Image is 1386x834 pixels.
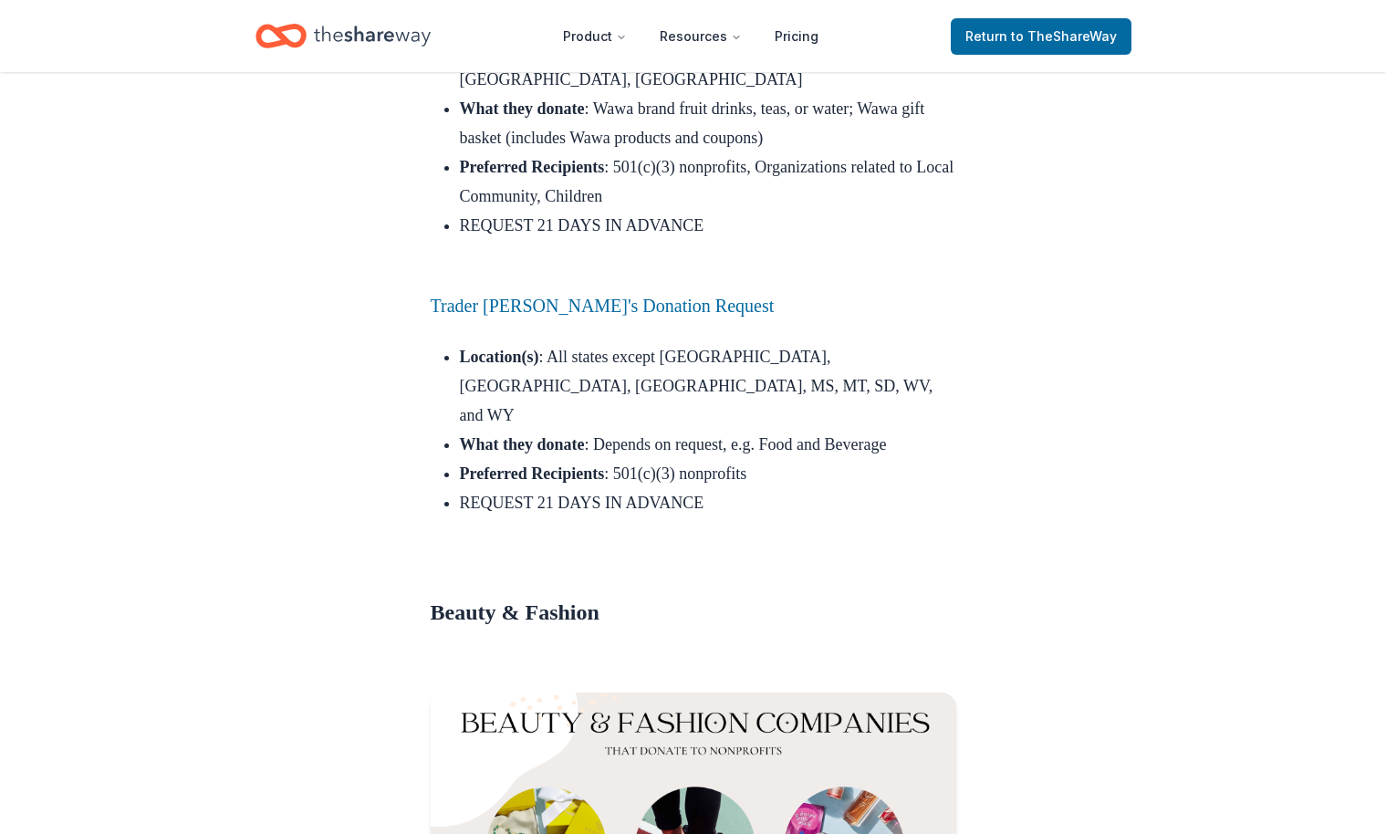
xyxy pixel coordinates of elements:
li: : 501(c)(3) nonprofits, Organizations related to Local Community, Children [460,152,956,211]
a: Trader [PERSON_NAME]'s Donation Request [431,296,775,316]
strong: Preferred Recipients [460,464,605,483]
li: : Depends on request, e.g. Food and Beverage [460,430,956,459]
a: Pricing [760,18,833,55]
button: Resources [645,18,756,55]
li: : ​​All states except [GEOGRAPHIC_DATA], [GEOGRAPHIC_DATA], [GEOGRAPHIC_DATA], MS, MT, SD, WV, an... [460,342,956,430]
li: : Wawa brand fruit drinks, teas, or water; Wawa gift basket (includes Wawa products and coupons) [460,94,956,152]
nav: Main [548,15,833,57]
li: : 501(c)(3) nonprofits [460,459,956,488]
strong: What they donate [460,99,585,118]
span: Return [965,26,1117,47]
a: Returnto TheShareWay [951,18,1131,55]
span: to TheShareWay [1011,28,1117,44]
strong: Preferred Recipients [460,158,605,176]
strong: What they donate [460,435,585,453]
strong: Location(s) [460,348,539,366]
button: Product [548,18,641,55]
li: REQUEST 21 DAYS IN ADVANCE [460,488,956,576]
h2: Beauty & Fashion [431,598,956,656]
a: Home [255,15,431,57]
li: REQUEST 21 DAYS IN ADVANCE [460,211,956,269]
